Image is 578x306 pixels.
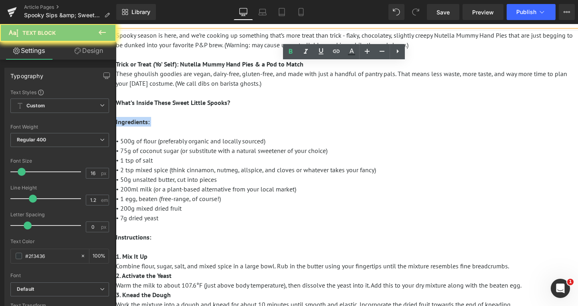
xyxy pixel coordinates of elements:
[18,75,222,127] textarea: Tell us briefly what you're after...
[567,279,574,285] span: 1
[10,273,109,278] div: Font
[559,4,575,20] button: More
[173,135,222,151] button: Submit
[25,252,77,260] input: Color
[17,137,46,143] b: Regular 400
[10,124,109,130] div: Font Weight
[101,171,108,176] span: px
[17,286,34,293] i: Default
[437,8,450,16] span: Save
[10,212,109,217] div: Letter Spacing
[26,103,45,109] b: Custom
[131,8,150,16] span: Library
[60,42,118,60] a: Design
[253,4,272,20] a: Laptop
[22,30,56,36] span: Text Block
[507,4,556,20] button: Publish
[408,4,424,20] button: Redo
[24,4,116,10] a: Article Pages
[10,89,109,95] div: Text Styles
[10,68,43,79] div: Typography
[272,4,291,20] a: Tablet
[181,140,202,147] span: Submit
[234,4,253,20] a: Desktop
[291,4,311,20] a: Mobile
[10,158,109,164] div: Font Size
[463,4,503,20] a: Preview
[516,9,536,15] span: Publish
[89,249,109,263] div: %
[10,239,109,244] div: Text Color
[551,279,570,298] iframe: Intercom live chat
[10,185,109,191] div: Line Height
[116,4,156,20] a: New Library
[101,197,108,203] span: em
[122,56,222,71] input: Your contact number
[101,224,108,229] span: px
[18,37,118,52] input: Your name
[24,12,101,18] span: Spooky Sips &amp; Sweet Bites
[472,8,494,16] span: Preview
[84,19,157,31] strong: Enquiry Form
[388,4,404,20] button: Undo
[122,37,222,52] input: Your email address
